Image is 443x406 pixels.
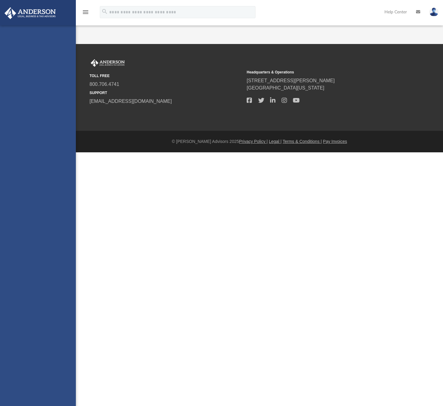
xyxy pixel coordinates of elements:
[90,99,172,104] a: [EMAIL_ADDRESS][DOMAIN_NAME]
[429,8,438,16] img: User Pic
[269,139,282,144] a: Legal |
[283,139,322,144] a: Terms & Conditions |
[323,139,347,144] a: Pay Invoices
[247,78,335,83] a: [STREET_ADDRESS][PERSON_NAME]
[90,82,119,87] a: 800.706.4741
[247,69,400,75] small: Headquarters & Operations
[247,85,324,90] a: [GEOGRAPHIC_DATA][US_STATE]
[90,73,242,79] small: TOLL FREE
[3,7,58,19] img: Anderson Advisors Platinum Portal
[82,12,89,16] a: menu
[101,8,108,15] i: search
[82,8,89,16] i: menu
[90,90,242,96] small: SUPPORT
[239,139,268,144] a: Privacy Policy |
[90,59,126,67] img: Anderson Advisors Platinum Portal
[76,138,443,145] div: © [PERSON_NAME] Advisors 2025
